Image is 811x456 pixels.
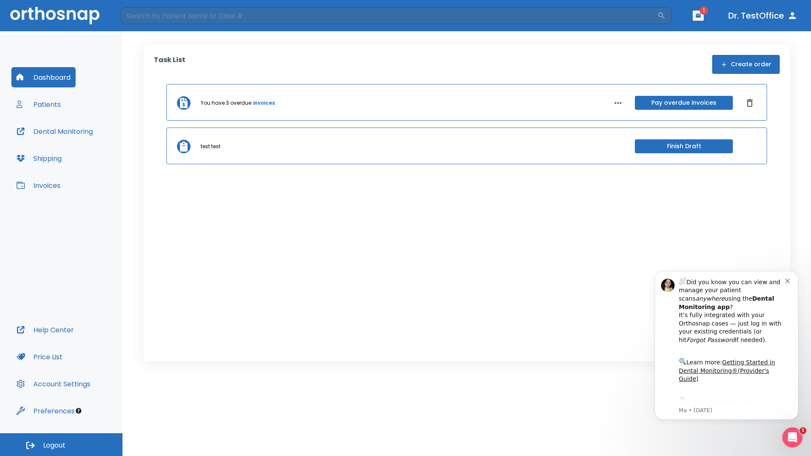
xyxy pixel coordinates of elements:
[37,135,112,150] a: App Store
[800,427,806,434] span: 1
[743,96,757,110] button: Dismiss
[253,99,275,107] a: invoices
[11,347,68,367] button: Price List
[635,139,733,153] button: Finish Draft
[201,99,251,107] p: You have 3 overdue
[712,55,780,74] button: Create order
[43,441,65,450] span: Logout
[11,148,67,168] button: Shipping
[11,175,65,195] button: Invoices
[11,121,98,141] button: Dental Monitoring
[75,407,82,415] div: Tooltip anchor
[143,13,150,20] button: Dismiss notification
[37,133,143,176] div: Download the app: | ​ Let us know if you need help getting started!
[154,55,185,74] p: Task List
[11,67,76,87] button: Dashboard
[782,427,803,448] iframe: Intercom live chat
[699,6,708,15] span: 1
[725,8,801,23] button: Dr. TestOffice
[635,96,733,110] button: Pay overdue invoices
[642,263,811,425] iframe: Intercom notifications message
[121,7,657,24] input: Search by Patient Name or Case #
[10,7,100,24] img: Orthosnap
[37,143,143,151] p: Message from Ma, sent 8w ago
[201,143,220,150] p: test test
[11,320,79,340] button: Help Center
[11,94,66,114] button: Patients
[11,374,95,394] button: Account Settings
[11,401,80,421] button: Preferences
